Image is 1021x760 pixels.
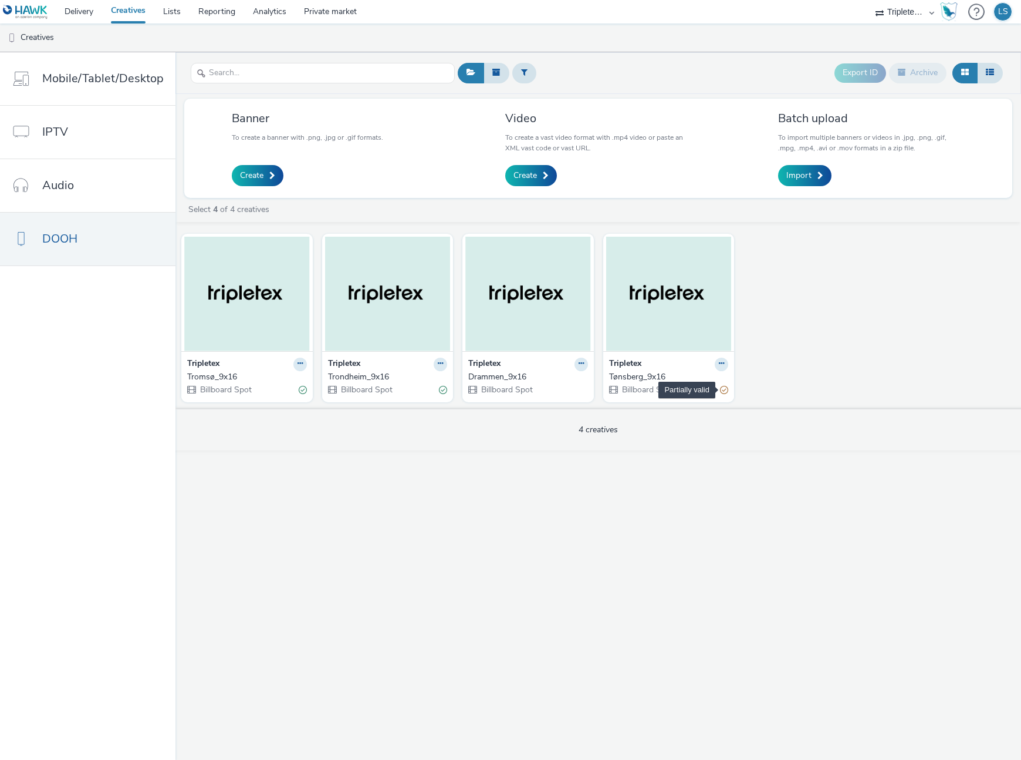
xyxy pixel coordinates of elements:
[834,63,886,82] button: Export ID
[6,32,18,44] img: dooh
[720,384,728,396] div: Partially valid
[187,371,307,383] a: Tromsø_9x16
[480,384,533,395] span: Billboard Spot
[468,371,588,383] a: Drammen_9x16
[889,63,946,83] button: Archive
[191,63,455,83] input: Search...
[465,237,591,351] img: Drammen_9x16 visual
[940,2,958,21] img: Hawk Academy
[621,384,674,395] span: Billboard Spot
[609,371,729,383] a: Tønsberg_9x16
[468,358,501,371] strong: Tripletex
[328,371,448,383] a: Trondheim_9x16
[232,165,283,186] a: Create
[609,358,641,371] strong: Tripletex
[199,384,252,395] span: Billboard Spot
[579,424,618,435] span: 4 creatives
[42,230,77,247] span: DOOH
[42,70,164,87] span: Mobile/Tablet/Desktop
[505,110,692,126] h3: Video
[606,237,732,351] img: Tønsberg_9x16 visual
[998,3,1008,21] div: LS
[187,371,302,383] div: Tromsø_9x16
[609,371,724,383] div: Tønsberg_9x16
[778,110,965,126] h3: Batch upload
[232,132,383,143] p: To create a banner with .png, .jpg or .gif formats.
[328,371,443,383] div: Trondheim_9x16
[952,63,978,83] button: Grid
[468,371,583,383] div: Drammen_9x16
[328,358,360,371] strong: Tripletex
[778,165,831,186] a: Import
[505,165,557,186] a: Create
[325,237,451,351] img: Trondheim_9x16 visual
[778,132,965,153] p: To import multiple banners or videos in .jpg, .png, .gif, .mpg, .mp4, .avi or .mov formats in a z...
[439,384,447,396] div: Valid
[213,204,218,215] strong: 4
[187,358,219,371] strong: Tripletex
[940,2,962,21] a: Hawk Academy
[3,5,48,19] img: undefined Logo
[340,384,393,395] span: Billboard Spot
[240,170,263,181] span: Create
[187,204,274,215] a: Select of 4 creatives
[42,177,74,194] span: Audio
[299,384,307,396] div: Valid
[505,132,692,153] p: To create a vast video format with .mp4 video or paste an XML vast code or vast URL.
[42,123,68,140] span: IPTV
[513,170,537,181] span: Create
[232,110,383,126] h3: Banner
[977,63,1003,83] button: Table
[786,170,812,181] span: Import
[184,237,310,351] img: Tromsø_9x16 visual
